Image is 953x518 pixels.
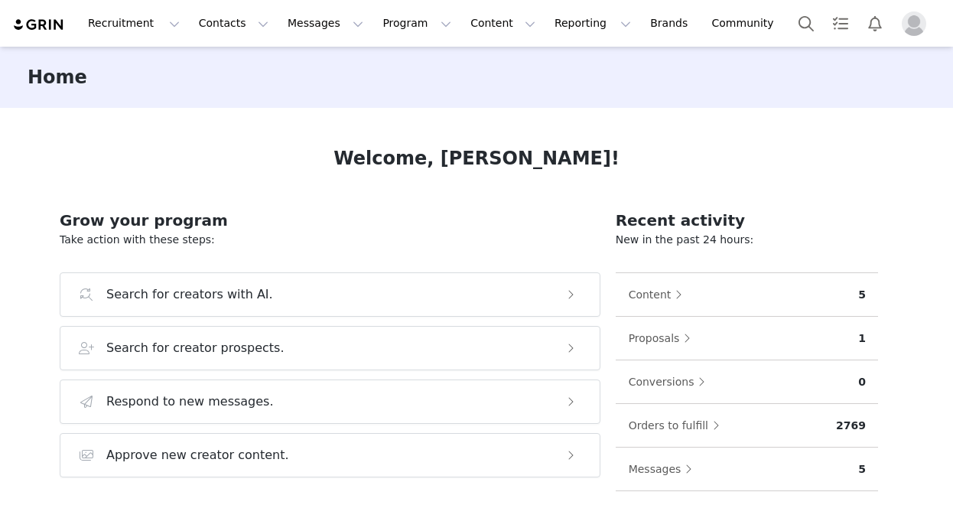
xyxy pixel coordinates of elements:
[461,6,545,41] button: Content
[858,331,866,347] p: 1
[106,339,285,357] h3: Search for creator prospects.
[60,433,600,477] button: Approve new creator content.
[60,272,600,317] button: Search for creators with AI.
[60,232,600,248] p: Take action with these steps:
[106,285,273,304] h3: Search for creators with AI.
[616,209,878,232] h2: Recent activity
[278,6,372,41] button: Messages
[545,6,640,41] button: Reporting
[60,380,600,424] button: Respond to new messages.
[628,413,727,438] button: Orders to fulfill
[373,6,460,41] button: Program
[333,145,620,172] h1: Welcome, [PERSON_NAME]!
[641,6,701,41] a: Brands
[858,287,866,303] p: 5
[106,393,274,411] h3: Respond to new messages.
[12,18,66,32] img: grin logo
[628,457,701,481] button: Messages
[858,461,866,477] p: 5
[628,282,691,307] button: Content
[893,11,942,36] button: Profile
[703,6,790,41] a: Community
[858,6,892,41] button: Notifications
[902,11,926,36] img: placeholder-profile.jpg
[60,326,600,370] button: Search for creator prospects.
[789,6,823,41] button: Search
[628,370,714,394] button: Conversions
[28,64,87,91] h3: Home
[836,418,866,434] p: 2769
[190,6,278,41] button: Contacts
[628,326,699,350] button: Proposals
[60,209,600,232] h2: Grow your program
[79,6,189,41] button: Recruitment
[824,6,857,41] a: Tasks
[858,374,866,390] p: 0
[106,446,289,464] h3: Approve new creator content.
[616,232,878,248] p: New in the past 24 hours:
